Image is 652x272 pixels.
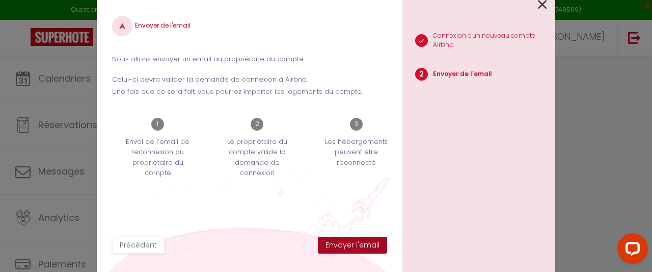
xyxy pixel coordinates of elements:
iframe: LiveChat chat widget [609,229,652,272]
p: Nous allons envoyer un email au propriétaire du compte. [112,54,387,64]
button: Envoyer l'email [318,237,387,254]
p: Le propriétaire du compte valide la demande de connexion [218,137,296,179]
span: 2 [251,118,263,131]
p: Celui-ci devra valider la demande de connexion à Airbnb. [112,75,387,85]
span: 2 [415,68,428,81]
p: Envoyer de l'email [433,69,492,79]
button: Précédent [112,237,165,254]
span: 3 [350,118,363,131]
h4: Envoyer de l'email [112,16,387,36]
p: Connexion d'un nouveau compte Airbnb [433,31,556,51]
span: 1 [151,118,164,131]
p: Envoi de l’email de reconnexion au propriétaire du compte [119,137,197,179]
p: Les hébergements peuvent être reconnecté [317,137,396,168]
p: Une fois que ce sera fait, vous pourrez importer les logements du compte. [112,87,387,97]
